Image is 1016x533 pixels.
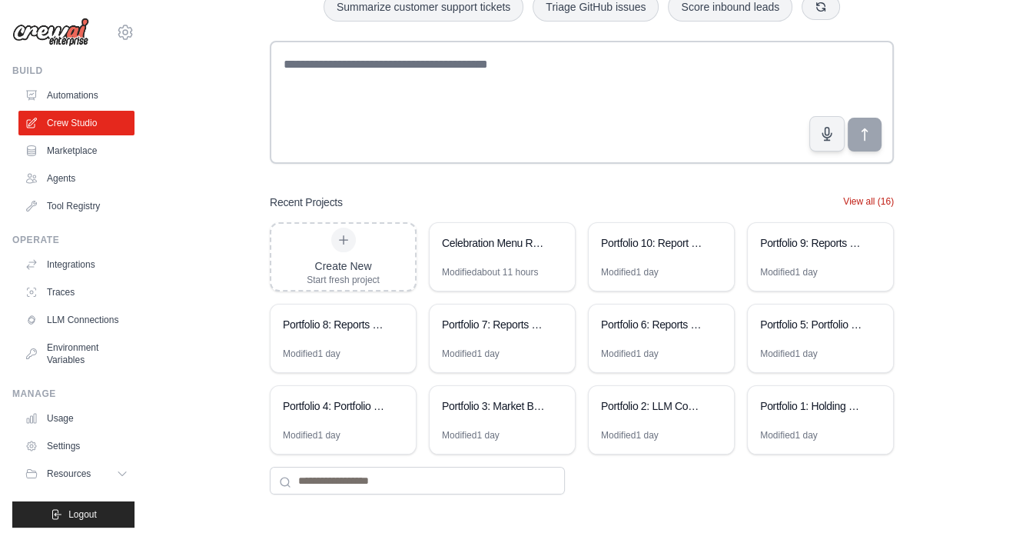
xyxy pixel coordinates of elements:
[760,266,818,278] div: Modified 1 day
[601,429,659,441] div: Modified 1 day
[843,195,894,208] button: View all (16)
[68,508,97,521] span: Logout
[12,18,89,47] img: Logo
[442,429,500,441] div: Modified 1 day
[760,235,865,251] div: Portfolio 9: Reports 4 - Portfolio Investment Roadmap Generator
[760,348,818,360] div: Modified 1 day
[18,194,134,218] a: Tool Registry
[12,234,134,246] div: Operate
[601,317,706,332] div: Portfolio 6: Reports 1 - Portfolio Optimization - Automation 1: Initiative Lists
[18,335,134,372] a: Environment Variables
[601,348,659,360] div: Modified 1 day
[760,398,865,414] div: Portfolio 1: Holding Company Structure Analyzer
[12,388,134,400] div: Manage
[18,166,134,191] a: Agents
[18,406,134,431] a: Usage
[601,266,659,278] div: Modified 1 day
[283,317,388,332] div: Portfolio 8: Reports 3 - Portfolio Investment Optimization Reports Generator
[18,83,134,108] a: Automations
[270,195,343,210] h3: Recent Projects
[18,461,134,486] button: Resources
[442,317,547,332] div: Portfolio 7: Reports 2 - Initiatives KPIs
[18,280,134,305] a: Traces
[442,266,538,278] div: Modified about 11 hours
[283,348,340,360] div: Modified 1 day
[939,459,1016,533] iframe: Chat Widget
[47,468,91,480] span: Resources
[18,252,134,277] a: Integrations
[809,116,845,152] button: Click to speak your automation idea
[601,235,706,251] div: Portfolio 10: Report 5 - TSR and EVA overall impact
[601,398,706,414] div: Portfolio 2: LLM Competitive Intelligence Automation
[442,235,547,251] div: Celebration Menu Recommendation Platform
[307,258,380,274] div: Create New
[12,65,134,77] div: Build
[760,429,818,441] div: Modified 1 day
[18,308,134,332] a: LLM Connections
[12,501,134,528] button: Logout
[283,398,388,414] div: Portfolio 4: Portfolio and competitors table consolidator
[18,111,134,135] a: Crew Studio
[939,459,1016,533] div: Widget de chat
[283,429,340,441] div: Modified 1 day
[442,398,547,414] div: Portfolio 3: Market Behavior Analytics Platform
[18,138,134,163] a: Marketplace
[760,317,865,332] div: Portfolio 5: Portfolio Management Strategy Automation
[18,434,134,458] a: Settings
[307,274,380,286] div: Start fresh project
[442,348,500,360] div: Modified 1 day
